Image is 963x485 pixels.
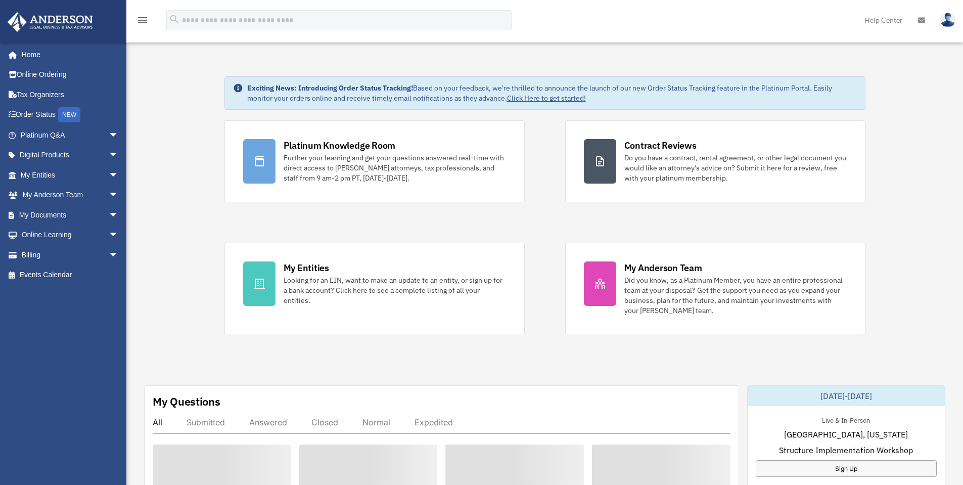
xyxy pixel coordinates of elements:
span: arrow_drop_down [109,125,129,146]
span: arrow_drop_down [109,205,129,226]
a: Click Here to get started! [507,94,586,103]
span: Structure Implementation Workshop [779,444,913,456]
a: Billingarrow_drop_down [7,245,134,265]
a: My Entities Looking for an EIN, want to make an update to an entity, or sign up for a bank accoun... [224,243,525,334]
a: Platinum Q&Aarrow_drop_down [7,125,134,145]
img: Anderson Advisors Platinum Portal [5,12,96,32]
span: arrow_drop_down [109,165,129,186]
div: Normal [362,417,390,427]
div: My Anderson Team [624,261,702,274]
span: [GEOGRAPHIC_DATA], [US_STATE] [784,428,908,440]
a: Contract Reviews Do you have a contract, rental agreement, or other legal document you would like... [565,120,865,202]
div: All [153,417,162,427]
div: Based on your feedback, we're thrilled to announce the launch of our new Order Status Tracking fe... [247,83,857,103]
span: arrow_drop_down [109,145,129,166]
div: My Entities [284,261,329,274]
i: menu [136,14,149,26]
a: My Entitiesarrow_drop_down [7,165,134,185]
div: Answered [249,417,287,427]
div: My Questions [153,394,220,409]
a: Online Learningarrow_drop_down [7,225,134,245]
div: Platinum Knowledge Room [284,139,396,152]
div: Submitted [187,417,225,427]
div: Do you have a contract, rental agreement, or other legal document you would like an attorney's ad... [624,153,847,183]
span: arrow_drop_down [109,185,129,206]
div: Did you know, as a Platinum Member, you have an entire professional team at your disposal? Get th... [624,275,847,316]
a: Events Calendar [7,265,134,285]
img: User Pic [940,13,955,27]
div: Contract Reviews [624,139,697,152]
span: arrow_drop_down [109,225,129,246]
a: My Anderson Team Did you know, as a Platinum Member, you have an entire professional team at your... [565,243,865,334]
a: Order StatusNEW [7,105,134,125]
a: menu [136,18,149,26]
a: Home [7,45,129,65]
a: Sign Up [756,460,937,477]
div: Closed [311,417,338,427]
div: Further your learning and get your questions answered real-time with direct access to [PERSON_NAM... [284,153,506,183]
span: arrow_drop_down [109,245,129,266]
a: My Anderson Teamarrow_drop_down [7,185,134,205]
i: search [169,14,180,25]
div: [DATE]-[DATE] [748,386,945,406]
a: Tax Organizers [7,84,134,105]
div: NEW [58,107,80,122]
a: My Documentsarrow_drop_down [7,205,134,225]
a: Platinum Knowledge Room Further your learning and get your questions answered real-time with dire... [224,120,525,202]
a: Digital Productsarrow_drop_down [7,145,134,165]
div: Live & In-Person [814,414,878,425]
a: Online Ordering [7,65,134,85]
div: Expedited [415,417,453,427]
div: Looking for an EIN, want to make an update to an entity, or sign up for a bank account? Click her... [284,275,506,305]
strong: Exciting News: Introducing Order Status Tracking! [247,83,413,93]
